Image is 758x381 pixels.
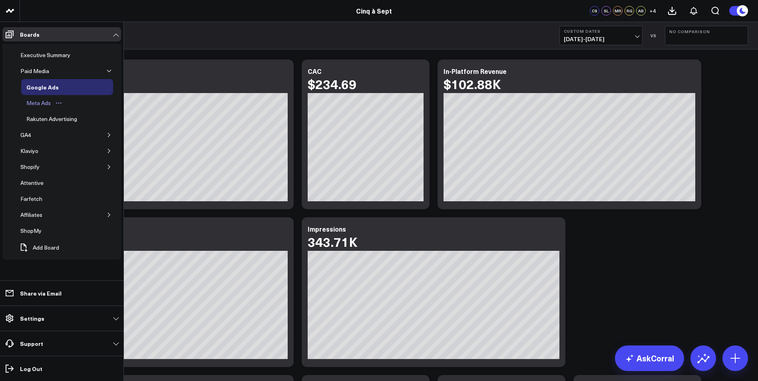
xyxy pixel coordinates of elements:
div: ShopMy [18,226,44,236]
a: Meta AdsOpen board menu [21,95,68,111]
div: Rakuten Advertising [24,114,79,124]
div: In-Platform Revenue [444,67,507,75]
div: Farfetch [18,194,44,204]
a: Log Out [2,361,121,376]
div: Impressions [308,224,346,233]
div: $102.88K [444,77,501,91]
button: Custom Dates[DATE]-[DATE] [559,26,643,45]
button: No Comparison [665,26,748,45]
div: Attentive [18,178,46,188]
button: Open board menu [53,100,65,106]
button: +4 [648,6,657,16]
a: FarfetchOpen board menu [15,191,60,207]
a: AffiliatesOpen board menu [15,207,60,223]
p: Share via Email [20,290,62,296]
span: Add Board [33,244,59,251]
div: SL [601,6,611,16]
div: Klaviyo [18,146,40,156]
div: MR [613,6,623,16]
div: CS [590,6,599,16]
div: VS [647,33,661,38]
a: Rakuten AdvertisingOpen board menu [21,111,94,127]
a: GA4Open board menu [15,127,48,143]
a: Google AdsOpen board menu [21,79,76,95]
div: RG [625,6,634,16]
button: Add Board [15,239,63,256]
div: 343.71K [308,234,358,249]
a: Executive SummaryOpen board menu [15,47,88,63]
p: Support [20,340,43,347]
a: AskCorral [615,345,684,371]
div: Executive Summary [18,50,72,60]
div: GA4 [18,130,33,140]
b: Custom Dates [564,29,638,34]
a: Cinq à Sept [356,6,392,15]
div: Affiliates [18,210,44,220]
p: Boards [20,31,40,38]
a: ShopifyOpen board menu [15,159,57,175]
div: Meta Ads [24,98,53,108]
a: KlaviyoOpen board menu [15,143,56,159]
span: + 4 [649,8,656,14]
div: AB [636,6,646,16]
a: ShopMyOpen board menu [15,223,59,239]
span: [DATE] - [DATE] [564,36,638,42]
div: Paid Media [18,66,51,76]
p: Settings [20,315,44,321]
p: Log Out [20,365,42,372]
b: No Comparison [669,29,744,34]
div: CAC [308,67,322,75]
div: $234.69 [308,77,356,91]
div: Google Ads [24,82,61,92]
a: Paid MediaOpen board menu [15,63,66,79]
a: AttentiveOpen board menu [15,175,61,191]
div: Shopify [18,162,42,172]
